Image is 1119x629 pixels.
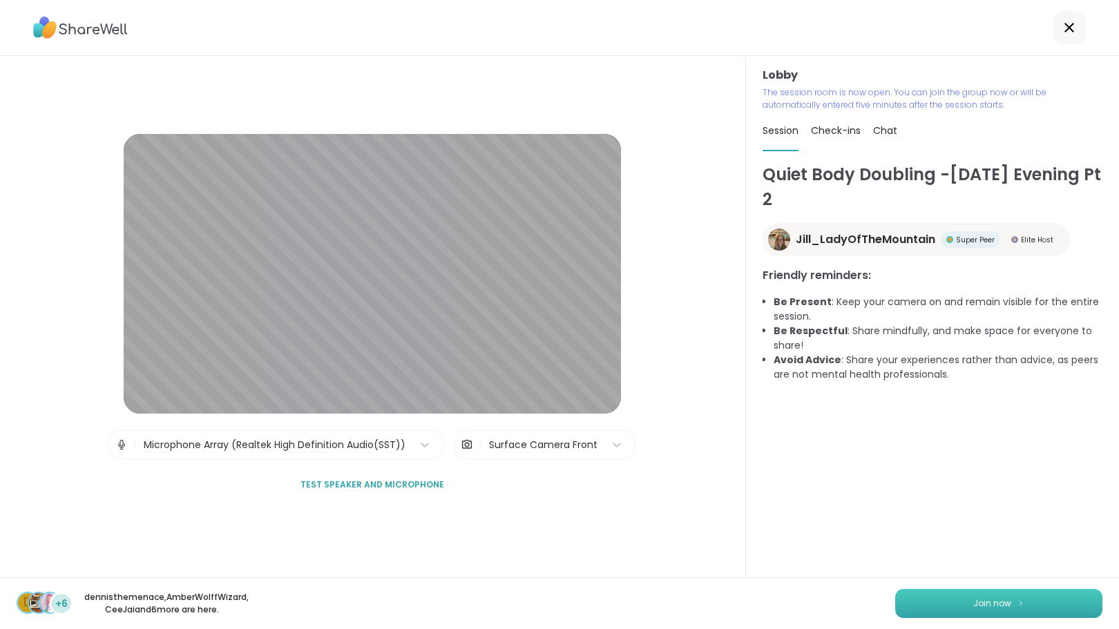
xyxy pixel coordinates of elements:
[763,124,798,137] span: Session
[873,124,897,137] span: Chat
[40,593,59,612] img: CeeJai
[763,67,1102,84] h3: Lobby
[55,597,68,611] span: +6
[23,594,32,612] span: d
[300,478,444,491] span: Test speaker and microphone
[763,223,1070,256] a: Jill_LadyOfTheMountainJill_LadyOfTheMountainSuper PeerSuper PeerElite HostElite Host
[956,235,995,245] span: Super Peer
[973,597,1011,610] span: Join now
[895,589,1102,618] button: Join now
[479,431,482,458] span: |
[768,229,790,251] img: Jill_LadyOfTheMountain
[774,324,848,338] b: Be Respectful
[763,162,1102,212] h1: Quiet Body Doubling -[DATE] Evening Pt 2
[946,236,953,243] img: Super Peer
[774,324,1102,353] li: : Share mindfully, and make space for everyone to share!
[774,353,841,367] b: Avoid Advice
[489,438,597,452] div: Surface Camera Front
[115,431,128,458] img: Microphone
[774,295,832,309] b: Be Present
[29,593,48,612] img: AmberWolffWizard
[796,231,935,248] span: Jill_LadyOfTheMountain
[763,86,1102,111] p: The session room is now open. You can join the group now or will be automatically entered five mi...
[84,591,239,616] p: dennisthemenace , AmberWolffWizard , CeeJai and 6 more are here.
[811,124,861,137] span: Check-ins
[1021,235,1053,245] span: Elite Host
[774,353,1102,382] li: : Share your experiences rather than advice, as peers are not mental health professionals.
[774,295,1102,324] li: : Keep your camera on and remain visible for the entire session.
[133,431,137,458] span: |
[1017,599,1025,607] img: ShareWell Logomark
[763,267,1102,284] h3: Friendly reminders:
[144,438,405,452] div: Microphone Array (Realtek High Definition Audio(SST))
[461,431,473,458] img: Camera
[33,12,128,43] img: ShareWell Logo
[1011,236,1018,243] img: Elite Host
[295,470,450,499] button: Test speaker and microphone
